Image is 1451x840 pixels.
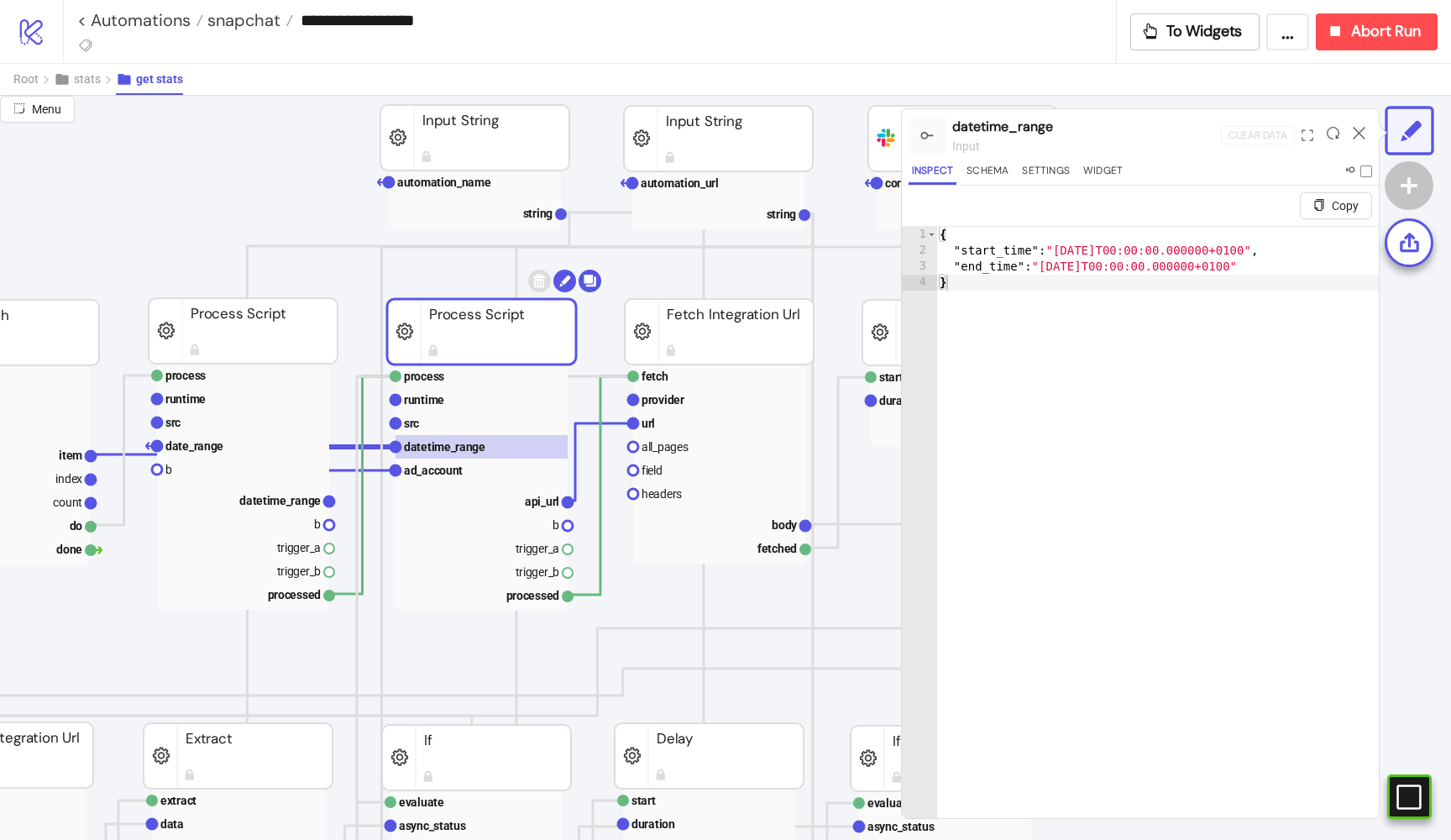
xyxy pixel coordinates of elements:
[397,176,491,189] text: automation_name
[1332,199,1359,213] span: Copy
[642,417,655,430] text: url
[136,72,183,86] span: get stats
[642,464,663,477] text: field
[203,12,293,29] a: snapchat
[767,207,797,221] text: string
[963,162,1012,185] button: Schema
[1130,13,1260,50] button: To Widgets
[53,496,82,509] text: count
[116,64,183,95] button: get stats
[641,176,719,190] text: automation_url
[525,495,559,508] text: api_url
[631,794,656,807] text: start
[165,463,172,476] text: b
[902,259,937,275] div: 3
[1316,13,1438,50] button: Abort Run
[1266,13,1309,50] button: ...
[404,417,419,430] text: src
[902,275,937,291] div: 4
[1019,162,1073,185] button: Settings
[642,440,689,454] text: all_pages
[165,369,206,382] text: process
[74,72,101,86] span: stats
[867,820,935,833] text: async_status
[165,392,206,406] text: runtime
[404,464,463,477] text: ad_account
[399,795,444,809] text: evaluate
[523,207,553,220] text: string
[909,162,956,185] button: Inspect
[952,116,1221,137] div: datetime_range
[885,176,966,190] text: conversation_id
[1166,22,1243,41] span: To Widgets
[160,817,184,831] text: data
[879,370,904,384] text: start
[54,64,116,95] button: stats
[165,416,181,429] text: src
[1080,162,1126,185] button: Widget
[902,227,937,243] div: 1
[772,518,798,532] text: body
[1302,129,1313,141] span: expand
[867,796,913,810] text: evaluate
[399,819,466,832] text: async_status
[631,817,675,831] text: duration
[77,12,203,29] a: < Automations
[1313,199,1325,211] span: copy
[879,394,923,407] text: duration
[1300,192,1372,219] button: Copy
[13,72,39,86] span: Root
[55,472,82,486] text: index
[239,494,321,507] text: datetime_range
[13,102,25,114] span: radius-bottomright
[952,137,1221,155] div: input
[553,518,559,532] text: b
[59,449,82,462] text: item
[404,370,444,383] text: process
[642,393,684,407] text: provider
[642,487,682,501] text: headers
[1351,22,1421,41] span: Abort Run
[13,64,54,95] button: Root
[902,243,937,259] div: 2
[404,393,444,407] text: runtime
[165,439,223,453] text: date_range
[927,227,936,243] span: Toggle code folding, rows 1 through 4
[404,440,485,454] text: datetime_range
[160,794,196,807] text: extract
[32,102,61,116] span: Menu
[314,517,321,531] text: b
[203,9,280,31] span: snapchat
[642,370,668,383] text: fetch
